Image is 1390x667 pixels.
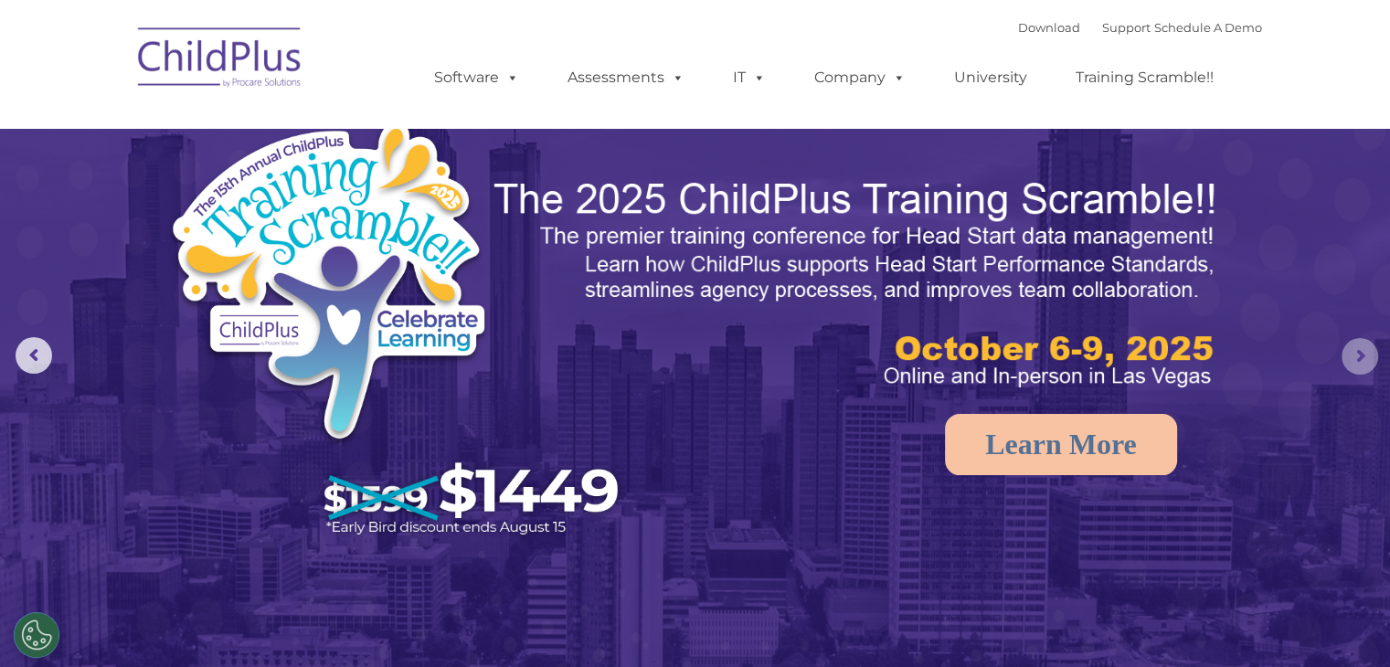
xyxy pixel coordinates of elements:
a: Schedule A Demo [1154,20,1262,35]
iframe: Chat Widget [1092,470,1390,667]
a: Learn More [945,414,1177,475]
a: Download [1018,20,1080,35]
img: ChildPlus by Procare Solutions [129,15,312,106]
span: Phone number [254,196,332,209]
a: Training Scramble!! [1057,59,1232,96]
a: University [936,59,1045,96]
a: Assessments [549,59,703,96]
a: Support [1102,20,1151,35]
font: | [1018,20,1262,35]
span: Last name [254,121,310,134]
button: Cookies Settings [14,612,59,658]
a: Software [416,59,537,96]
a: IT [715,59,784,96]
a: Company [796,59,924,96]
